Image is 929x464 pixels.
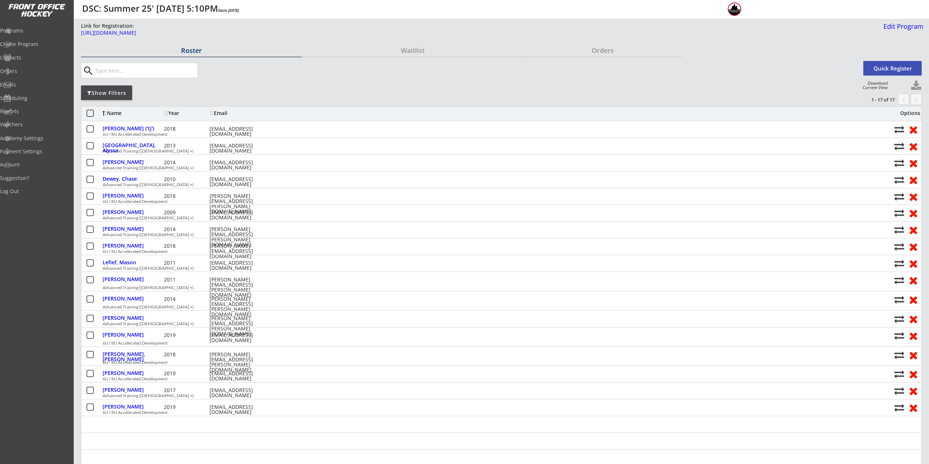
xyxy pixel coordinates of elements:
button: Move player [894,275,904,285]
div: [PERSON_NAME][EMAIL_ADDRESS][PERSON_NAME][DOMAIN_NAME] [210,296,275,317]
div: [EMAIL_ADDRESS][DOMAIN_NAME] [210,143,275,153]
button: Remove from roster (no refund) [906,191,920,202]
div: 6U / 8U Accelerated Development [103,132,890,137]
button: Remove from roster (no refund) [906,368,920,380]
div: 2014 [164,160,208,165]
button: Remove from roster (no refund) [906,124,920,135]
div: [PERSON_NAME] [103,193,162,198]
div: [PERSON_NAME][EMAIL_ADDRESS][PERSON_NAME][DOMAIN_NAME] [210,227,275,247]
button: Move player [894,386,904,396]
button: Remove from roster (no refund) [906,330,920,341]
div: [EMAIL_ADDRESS][DOMAIN_NAME] [210,210,275,220]
button: search [82,65,94,77]
button: Remove from roster (no refund) [906,224,920,235]
div: Advanced Training ([DEMOGRAPHIC_DATA] +) [103,233,890,237]
button: Remove from roster (no refund) [906,174,920,185]
button: Move player [894,158,904,168]
div: [EMAIL_ADDRESS][DOMAIN_NAME] [210,126,275,137]
button: Move player [894,369,904,379]
button: Move player [894,258,904,268]
div: Edit Program [880,23,924,30]
div: Advanced Training ([DEMOGRAPHIC_DATA] +) [103,183,890,187]
button: Remove from roster (no refund) [906,275,920,286]
em: Starts [DATE] [218,8,239,13]
button: Move player [894,208,904,218]
div: Lefief, Mason [103,260,162,265]
button: Remove from roster (no refund) [906,241,920,252]
div: 2019 [164,404,208,410]
div: [URL][DOMAIN_NAME] [81,30,449,35]
button: Move player [894,124,904,134]
div: 2009 [164,210,208,215]
div: [PERSON_NAME][EMAIL_ADDRESS][PERSON_NAME][DOMAIN_NAME] [210,277,275,298]
div: [EMAIL_ADDRESS][DOMAIN_NAME] [210,388,275,398]
div: [PERSON_NAME] [103,371,162,376]
div: Advanced Training ([DEMOGRAPHIC_DATA] +) [103,166,890,170]
button: Move player [894,350,904,360]
div: 2014 [164,227,208,232]
div: Advanced Training ([DEMOGRAPHIC_DATA] +) [103,394,890,398]
button: Move player [894,403,904,413]
div: Options [894,111,920,116]
div: 2018 [164,243,208,249]
button: chevron_left [898,94,909,105]
div: 2011 [164,277,208,282]
button: Remove from roster (no refund) [906,313,920,325]
div: [PERSON_NAME] [103,296,162,301]
button: Remove from roster (no refund) [906,141,920,152]
div: [PERSON_NAME] [103,160,162,165]
button: Remove from roster (no refund) [906,385,920,396]
div: 2011 [164,260,208,265]
div: [PERSON_NAME] [103,243,162,248]
div: Advanced Training ([DEMOGRAPHIC_DATA] +) [103,149,890,153]
div: 2017 [164,388,208,393]
div: [EMAIL_ADDRESS][DOMAIN_NAME] [210,371,275,381]
div: [EMAIL_ADDRESS][DOMAIN_NAME] [210,177,275,187]
div: Waitlist [302,47,523,54]
div: Advanced Training ([DEMOGRAPHIC_DATA] +) [103,322,890,326]
div: Email [210,111,275,116]
button: Move player [894,331,904,341]
div: [PERSON_NAME] [103,387,162,392]
div: [PERSON_NAME][EMAIL_ADDRESS][PERSON_NAME][DOMAIN_NAME] [210,193,275,214]
div: 6U / 8U Accelerated Development [103,341,890,345]
button: Remove from roster (no refund) [906,207,920,219]
a: [URL][DOMAIN_NAME] [81,30,449,39]
div: [PERSON_NAME] [103,404,162,409]
div: Download Current View [859,81,888,90]
button: Remove from roster (no refund) [906,258,920,269]
div: Dewey, Chase [103,176,162,181]
div: [EMAIL_ADDRESS][DOMAIN_NAME] [210,333,275,343]
div: 2019 [164,333,208,338]
button: Remove from roster (no refund) [906,157,920,169]
div: 2019 [164,371,208,376]
div: Name [103,111,162,116]
div: [PERSON_NAME] [103,332,162,337]
div: 2010 [164,177,208,182]
div: 2018 [164,352,208,357]
button: Click to download full roster. Your browser settings may try to block it, check your security set... [911,80,922,91]
div: Year [164,111,208,116]
button: Move player [894,314,904,324]
div: 6U / 8U Accelerated Development [103,377,890,381]
div: [PERSON_NAME] [103,277,162,282]
button: Move player [894,242,904,252]
div: [GEOGRAPHIC_DATA], Alyssa [103,143,162,153]
div: Advanced Training ([DEMOGRAPHIC_DATA] +) [103,305,890,309]
button: Remove from roster (no refund) [906,402,920,413]
div: 2013 [164,143,208,148]
button: Move player [894,175,904,185]
div: [PERSON_NAME] [103,210,162,215]
div: [PERSON_NAME], [PERSON_NAME] [103,352,162,362]
div: [EMAIL_ADDRESS][DOMAIN_NAME] [210,404,275,415]
div: [PERSON_NAME] [103,226,162,231]
button: Quick Register [863,61,922,76]
button: Remove from roster (no refund) [906,294,920,305]
div: Advanced Training ([DEMOGRAPHIC_DATA] +) [103,285,890,290]
button: Move player [894,192,904,202]
div: 6U / 8U Accelerated Development [103,249,890,254]
div: [EMAIL_ADDRESS][DOMAIN_NAME] [210,160,275,170]
div: 2018 [164,193,208,199]
div: Advanced Training ([DEMOGRAPHIC_DATA] +) [103,266,890,271]
button: Move player [894,141,904,151]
